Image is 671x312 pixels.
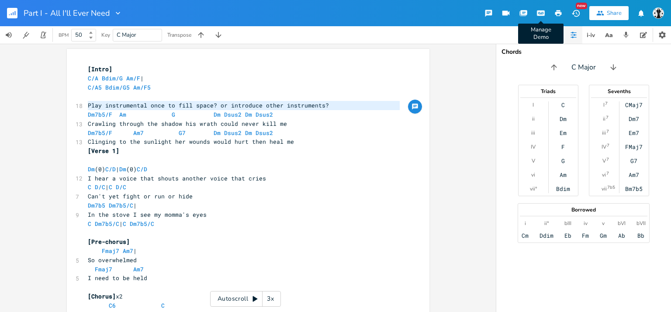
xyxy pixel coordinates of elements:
[95,183,105,191] span: D/C
[544,220,549,227] div: ii°
[607,184,615,191] sup: 7b5
[625,143,643,150] div: FMaj7
[179,129,186,137] span: G7
[532,157,535,164] div: V
[567,5,585,21] button: New
[531,129,535,136] div: iii
[584,220,588,227] div: iv
[637,232,644,239] div: Bb
[214,129,221,137] span: Dm
[88,129,112,137] span: Dm7b5/F
[224,111,242,118] span: Dsus2
[88,65,112,73] span: [Intro]
[589,6,629,20] button: Share
[606,170,609,177] sup: 7
[105,83,130,91] span: Bdim/G5
[130,220,154,228] span: Dm7b5/C
[161,302,165,309] span: C
[630,157,637,164] div: G7
[88,183,91,191] span: C
[133,83,151,91] span: Am/F5
[533,101,534,108] div: I
[576,3,587,9] div: New
[133,265,144,273] span: Am7
[88,183,126,191] span: |
[224,129,242,137] span: Dsus2
[88,220,91,228] span: C
[245,111,252,118] span: Dm
[525,220,526,227] div: i
[88,201,105,209] span: Dm7b5
[560,129,567,136] div: Em
[88,256,137,264] span: So overwhelmed
[88,238,130,246] span: [Pre-chorus]
[88,165,147,173] span: (0) | (0)
[214,111,221,118] span: Dm
[59,33,69,38] div: BPM
[603,101,605,108] div: I
[88,120,287,128] span: Crawling through the shadow his wrath could never kill me
[105,165,116,173] span: C/D
[522,232,529,239] div: Cm
[629,171,639,178] div: Am7
[102,74,123,82] span: Bdim/G
[88,292,116,300] span: [Chorus]
[109,201,133,209] span: Dm7b5/C
[88,147,119,155] span: [Verse 1]
[88,74,98,82] span: C/A
[172,111,175,118] span: G
[618,232,625,239] div: Ab
[88,274,147,282] span: I need to be held
[88,83,102,91] span: C/A5
[564,232,571,239] div: Eb
[88,138,294,146] span: Clinging to the sunlight her wounds would hurt then heal me
[137,165,147,173] span: C/D
[102,247,119,255] span: Fmaj7
[126,74,140,82] span: Am/F
[540,232,553,239] div: Ddim
[88,211,207,218] span: In the stove I see my momma's eyes
[519,89,578,94] div: Triads
[123,220,126,228] span: C
[119,165,126,173] span: Dm
[109,302,116,309] span: C6
[167,32,191,38] div: Transpose
[602,143,606,150] div: IV
[606,156,609,163] sup: 7
[629,129,639,136] div: Em7
[95,265,112,273] span: Fmaj7
[625,185,643,192] div: Bm7b5
[502,49,666,55] div: Chords
[133,129,144,137] span: Am7
[603,115,605,122] div: ii
[88,220,158,228] span: |
[531,171,535,178] div: vi
[561,101,565,108] div: C
[653,7,664,19] img: Katie Stuart
[109,183,112,191] span: C
[88,201,137,209] span: |
[532,115,535,122] div: ii
[602,171,606,178] div: vi
[88,247,137,255] span: |
[636,220,646,227] div: bVII
[88,74,144,82] span: |
[602,157,606,164] div: V
[88,192,193,200] span: Can't yet fight or run or hide
[571,62,596,73] span: C Major
[210,291,281,307] div: Autoscroll
[605,100,608,107] sup: 7
[556,185,570,192] div: Bdim
[564,220,571,227] div: bIII
[532,5,550,21] button: Manage Demo
[95,220,119,228] span: Dm7b5/C
[530,185,537,192] div: vii°
[518,207,649,212] div: Borrowed
[625,101,643,108] div: CMaj7
[561,143,565,150] div: F
[117,31,136,39] span: C Major
[560,115,567,122] div: Dm
[256,129,273,137] span: Dsus2
[561,157,565,164] div: G
[602,220,605,227] div: v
